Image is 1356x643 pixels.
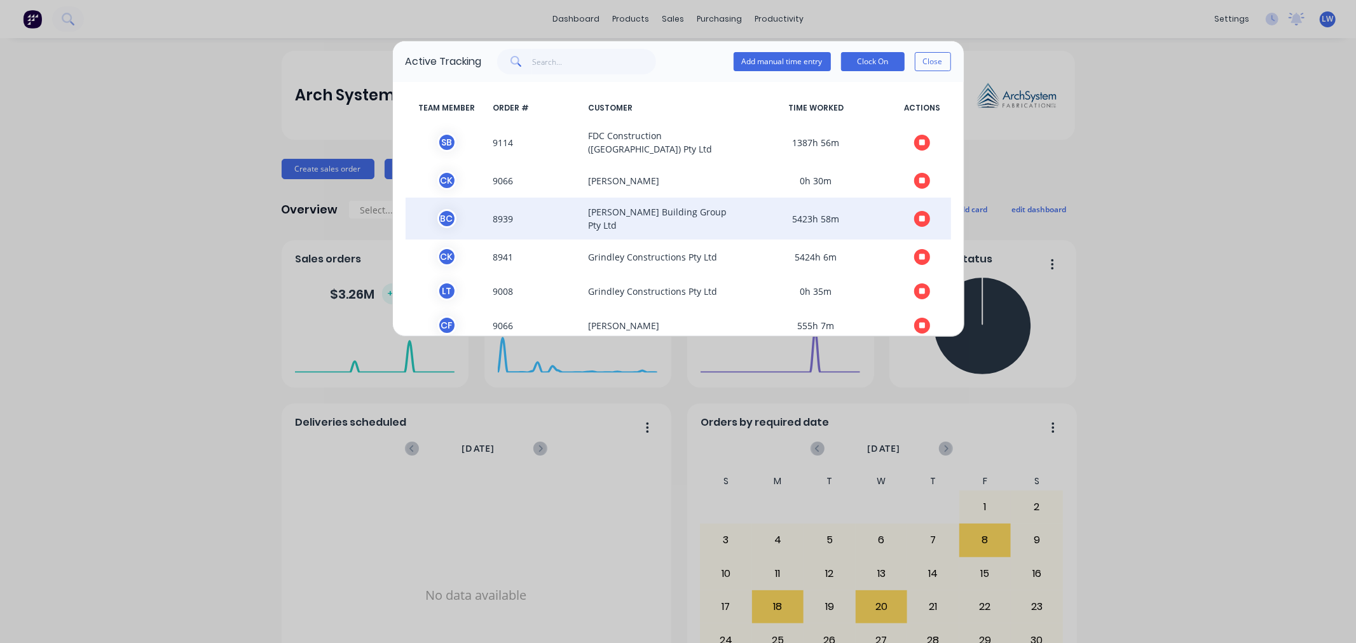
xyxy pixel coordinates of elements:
[739,316,894,335] span: 555h 7m
[584,129,739,156] span: FDC Construction ([GEOGRAPHIC_DATA]) Pty Ltd
[584,205,739,232] span: [PERSON_NAME] Building Group Pty Ltd
[739,205,894,232] span: 5423h 58m
[488,129,584,156] span: 9114
[734,52,831,71] button: Add manual time entry
[488,247,584,266] span: 8941
[894,102,951,114] span: ACTIONS
[739,129,894,156] span: 1387h 56m
[437,133,456,152] div: S b
[406,102,488,114] span: TEAM MEMBER
[488,102,584,114] span: ORDER #
[437,247,456,266] div: C K
[739,247,894,266] span: 5424h 6m
[584,102,739,114] span: CUSTOMER
[406,54,482,69] div: Active Tracking
[437,209,456,228] div: B C
[488,316,584,335] span: 9066
[584,247,739,266] span: Grindley Constructions Pty Ltd
[584,316,739,335] span: [PERSON_NAME]
[739,102,894,114] span: TIME WORKED
[584,281,739,301] span: Grindley Constructions Pty Ltd
[915,52,951,71] button: Close
[437,316,456,335] div: C F
[841,52,905,71] button: Clock On
[488,281,584,301] span: 9008
[488,171,584,190] span: 9066
[739,171,894,190] span: 0h 30m
[437,171,456,190] div: C K
[488,205,584,232] span: 8939
[584,171,739,190] span: [PERSON_NAME]
[739,281,894,301] span: 0h 35m
[532,49,656,74] input: Search...
[437,281,456,301] div: L T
